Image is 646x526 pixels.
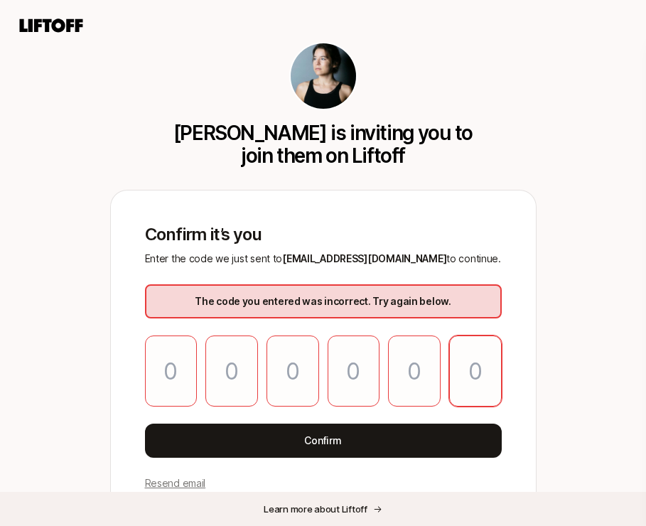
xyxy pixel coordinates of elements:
button: Learn more about Liftoff [252,496,394,522]
input: Please enter OTP character 3 [267,336,319,407]
span: [EMAIL_ADDRESS][DOMAIN_NAME] [282,252,446,264]
button: Confirm [145,424,502,458]
p: Enter the code we just sent to to continue. [145,250,502,267]
p: Confirm it’s you [145,225,502,245]
input: Please enter OTP character 6 [449,336,502,407]
div: The code you entered was incorrect. Try again below. [145,284,502,318]
input: Please enter OTP character 2 [205,336,258,407]
p: [PERSON_NAME] is inviting you to join them on Liftoff [169,122,478,167]
img: 539a6eb7_bc0e_4fa2_8ad9_ee091919e8d1.jpg [291,43,356,109]
input: Please enter OTP character 1 [145,336,198,407]
p: Resend email [145,475,206,492]
input: Please enter OTP character 4 [328,336,380,407]
input: Please enter OTP character 5 [388,336,441,407]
